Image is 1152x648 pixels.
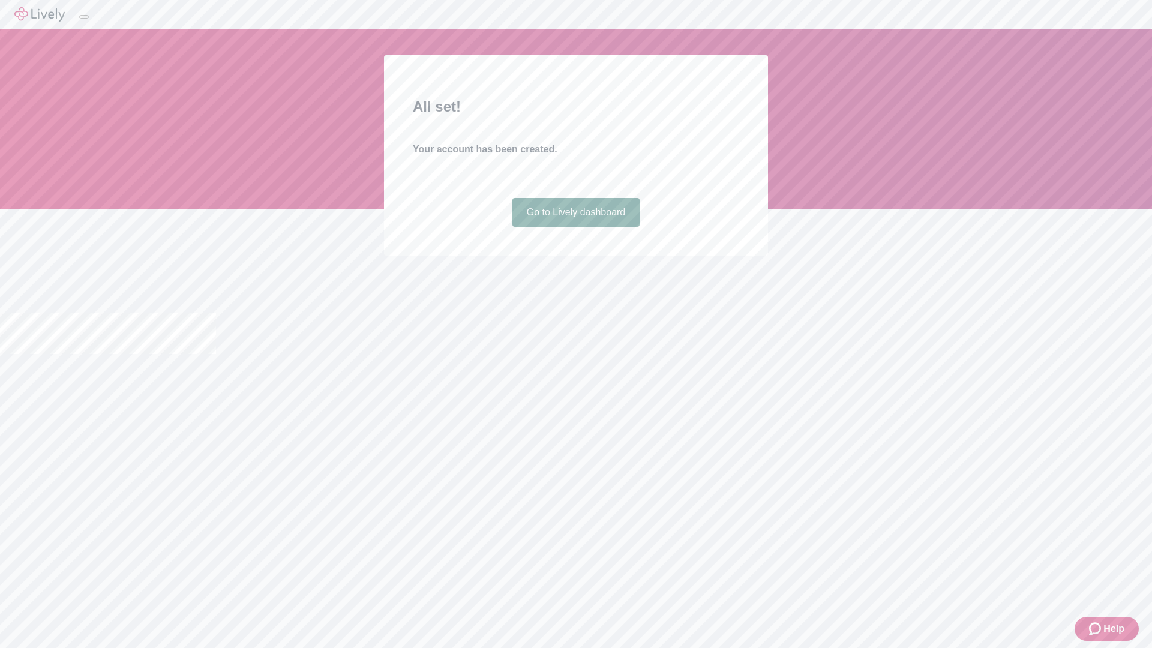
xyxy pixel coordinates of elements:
[512,198,640,227] a: Go to Lively dashboard
[413,96,739,118] h2: All set!
[413,142,739,157] h4: Your account has been created.
[14,7,65,22] img: Lively
[1103,622,1124,636] span: Help
[1089,622,1103,636] svg: Zendesk support icon
[1075,617,1139,641] button: Zendesk support iconHelp
[79,15,89,19] button: Log out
